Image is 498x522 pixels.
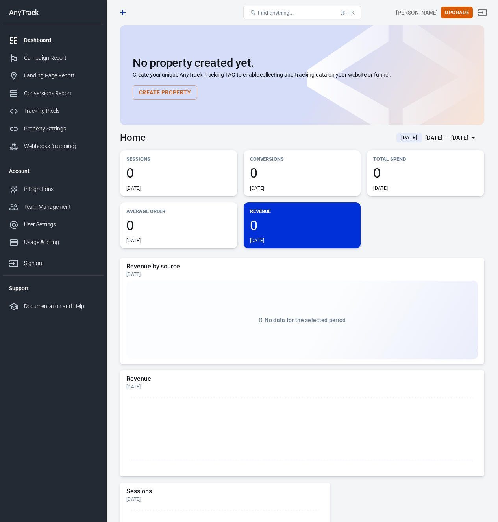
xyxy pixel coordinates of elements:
div: [DATE] [126,271,478,278]
div: Campaign Report [24,54,97,62]
h5: Revenue by source [126,263,478,270]
h3: Home [120,132,146,143]
li: Account [3,162,104,180]
li: Support [3,279,104,298]
div: Webhooks (outgoing) [24,142,97,151]
div: Conversions Report [24,89,97,97]
span: 0 [250,166,355,180]
div: Property Settings [24,125,97,133]
div: Team Management [24,203,97,211]
p: Sessions [126,155,231,163]
a: Dashboard [3,31,104,49]
button: [DATE][DATE] － [DATE] [390,131,484,144]
span: 0 [126,219,231,232]
p: Revenue [250,207,355,215]
div: Sign out [24,259,97,267]
h5: Revenue [126,375,478,383]
a: Webhooks (outgoing) [3,138,104,155]
button: Find anything...⌘ + K [243,6,361,19]
a: Sign out [3,251,104,272]
a: Usage & billing [3,233,104,251]
span: Find anything... [258,10,294,16]
div: Integrations [24,185,97,193]
a: Conversions Report [3,85,104,102]
div: Landing Page Report [24,72,97,80]
button: Upgrade [441,7,473,19]
div: User Settings [24,221,97,229]
div: Usage & billing [24,238,97,246]
div: [DATE] [250,237,265,244]
a: Sign out [473,3,492,22]
a: User Settings [3,216,104,233]
span: 0 [126,166,231,180]
span: [DATE] [398,134,420,142]
span: No data for the selected period [265,317,346,323]
h2: No property created yet. [133,57,472,69]
a: Property Settings [3,120,104,138]
p: Average Order [126,207,231,215]
a: Integrations [3,180,104,198]
div: ⌘ + K [340,10,355,16]
div: Documentation and Help [24,302,97,311]
a: Tracking Pixels [3,102,104,120]
a: Create new property [116,6,130,19]
div: AnyTrack [3,9,104,16]
a: Campaign Report [3,49,104,67]
span: 0 [250,219,355,232]
div: Tracking Pixels [24,107,97,115]
div: [DATE] [126,384,478,390]
h5: Sessions [126,487,324,495]
div: Account id: nEsqdNLb [396,9,438,17]
div: [DATE] － [DATE] [425,133,468,143]
div: Dashboard [24,36,97,44]
a: Landing Page Report [3,67,104,85]
span: 0 [373,166,478,180]
p: Conversions [250,155,355,163]
p: Create your unique AnyTrack Tracking TAG to enable collecting and tracking data on your website o... [133,71,472,79]
div: [DATE] [126,496,324,502]
p: Total Spend [373,155,478,163]
a: Team Management [3,198,104,216]
button: Create Property [133,85,197,100]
